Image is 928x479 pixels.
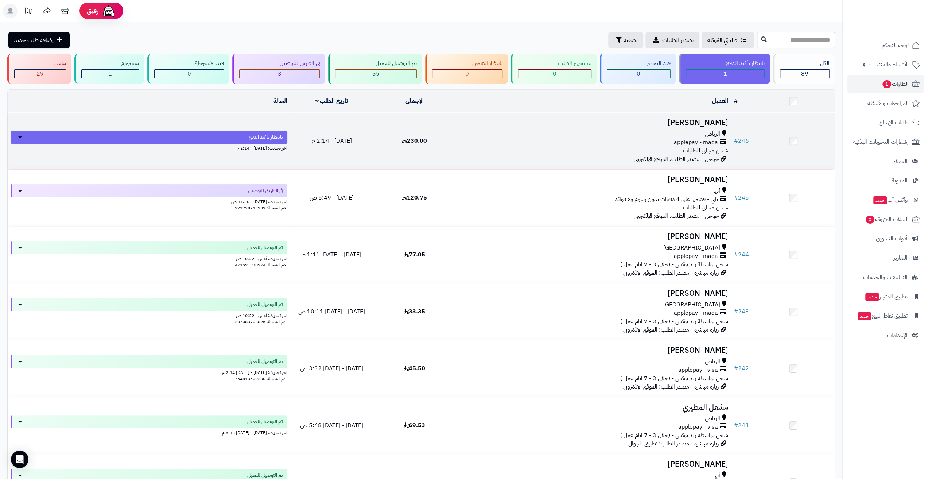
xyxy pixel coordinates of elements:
[312,136,352,145] span: [DATE] - 2:14 م
[637,69,640,78] span: 0
[235,205,287,211] span: رقم الشحنة: 773778219992
[11,197,287,205] div: اخر تحديث: [DATE] - 11:30 ص
[847,114,924,131] a: طلبات الإرجاع
[847,288,924,305] a: تطبيق المتجرجديد
[801,69,808,78] span: 89
[705,358,720,366] span: الرياض
[187,69,191,78] span: 0
[847,191,924,209] a: وآتس آبجديد
[623,325,719,334] span: زيارة مباشرة - مصدر الطلب: الموقع الإلكتروني
[873,195,908,205] span: وآتس آب
[645,32,699,48] a: تصدير الطلبات
[634,212,719,220] span: جوجل - مصدر الطلب: الموقع الإلكتروني
[402,136,427,145] span: 230.00
[73,54,146,84] a: مسترجع 1
[459,346,728,355] h3: [PERSON_NAME]
[459,460,728,468] h3: [PERSON_NAME]
[734,193,738,202] span: #
[235,318,287,325] span: رقم الشحنة: 207083706825
[734,250,738,259] span: #
[853,137,909,147] span: إشعارات التحويلات البنكية
[372,69,380,78] span: 55
[894,253,908,263] span: التقارير
[882,79,909,89] span: الطلبات
[662,36,694,45] span: تصدير الطلبات
[624,36,637,45] span: تصفية
[674,138,718,147] span: applepay - mada
[620,431,728,440] span: شحن بواسطة ريد بوكس - (خلال 3 - 7 ايام عمل )
[686,59,765,67] div: بانتظار تأكيد الدفع
[683,146,728,155] span: شحن مجاني للطلبات
[240,70,319,78] div: 3
[734,307,738,316] span: #
[734,136,738,145] span: #
[865,214,909,224] span: السلات المتروكة
[302,250,361,259] span: [DATE] - [DATE] 1:11 م
[247,472,283,479] span: تم التوصيل للعميل
[11,254,287,262] div: اخر تحديث: أمس - 10:22 ص
[623,382,719,391] span: زيارة مباشرة - مصدر الطلب: الموقع الإلكتروني
[620,260,728,269] span: شحن بواسطة ريد بوكس - (خلال 3 - 7 ايام عمل )
[876,233,908,244] span: أدوات التسويق
[249,134,283,141] span: بانتظار تأكيد الدفع
[247,244,283,251] span: تم التوصيل للعميل
[734,307,749,316] a: #243
[634,155,719,163] span: جوجل - مصدر الطلب: الموقع الإلكتروني
[108,69,112,78] span: 1
[865,293,879,301] span: جديد
[335,59,416,67] div: تم التوصيل للعميل
[707,36,737,45] span: طلباتي المُوكلة
[857,311,908,321] span: تطبيق نقاط البيع
[723,69,727,78] span: 1
[155,70,224,78] div: 0
[6,54,73,84] a: ملغي 29
[15,70,66,78] div: 29
[882,80,891,88] span: 1
[893,156,908,166] span: العملاء
[424,54,509,84] a: بانتظار الشحن 0
[81,59,139,67] div: مسترجع
[678,423,718,431] span: applepay - visa
[459,289,728,298] h3: [PERSON_NAME]
[865,291,908,302] span: تطبيق المتجر
[459,403,728,412] h3: مشعل المطيري
[87,7,98,15] span: رفيق
[146,54,231,84] a: قيد الاسترجاع 0
[858,312,871,320] span: جديد
[247,301,283,308] span: تم التوصيل للعميل
[402,193,427,202] span: 120.75
[867,98,909,108] span: المراجعات والأسئلة
[869,59,909,70] span: الأقسام والمنتجات
[607,70,670,78] div: 0
[705,130,720,138] span: الرياض
[11,368,287,376] div: اخر تحديث: [DATE] - [DATE] 2:14 م
[14,59,66,67] div: ملغي
[863,272,908,282] span: التطبيقات والخدمات
[734,364,749,373] a: #242
[82,70,139,78] div: 1
[734,421,738,430] span: #
[713,187,720,195] span: أبها
[847,249,924,267] a: التقارير
[315,97,349,105] a: تاريخ الطلب
[674,252,718,260] span: applepay - mada
[712,97,728,105] a: العميل
[11,451,28,468] div: Open Intercom Messenger
[847,94,924,112] a: المراجعات والأسئلة
[608,32,643,48] button: تصفية
[847,307,924,325] a: تطبيق نقاط البيعجديد
[847,36,924,54] a: لوحة التحكم
[678,366,718,374] span: applepay - visa
[623,269,719,277] span: زيارة مباشرة - مصدر الطلب: الموقع الإلكتروني
[734,193,749,202] a: #245
[847,230,924,247] a: أدوات التسويق
[300,421,363,430] span: [DATE] - [DATE] 5:48 ص
[847,327,924,344] a: الإعدادات
[509,54,598,84] a: تم تجهيز الطلب 0
[873,196,887,204] span: جديد
[278,69,281,78] span: 3
[734,97,738,105] a: #
[405,97,424,105] a: الإجمالي
[11,311,287,319] div: اخر تحديث: أمس - 10:22 ص
[607,59,671,67] div: قيد التجهيز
